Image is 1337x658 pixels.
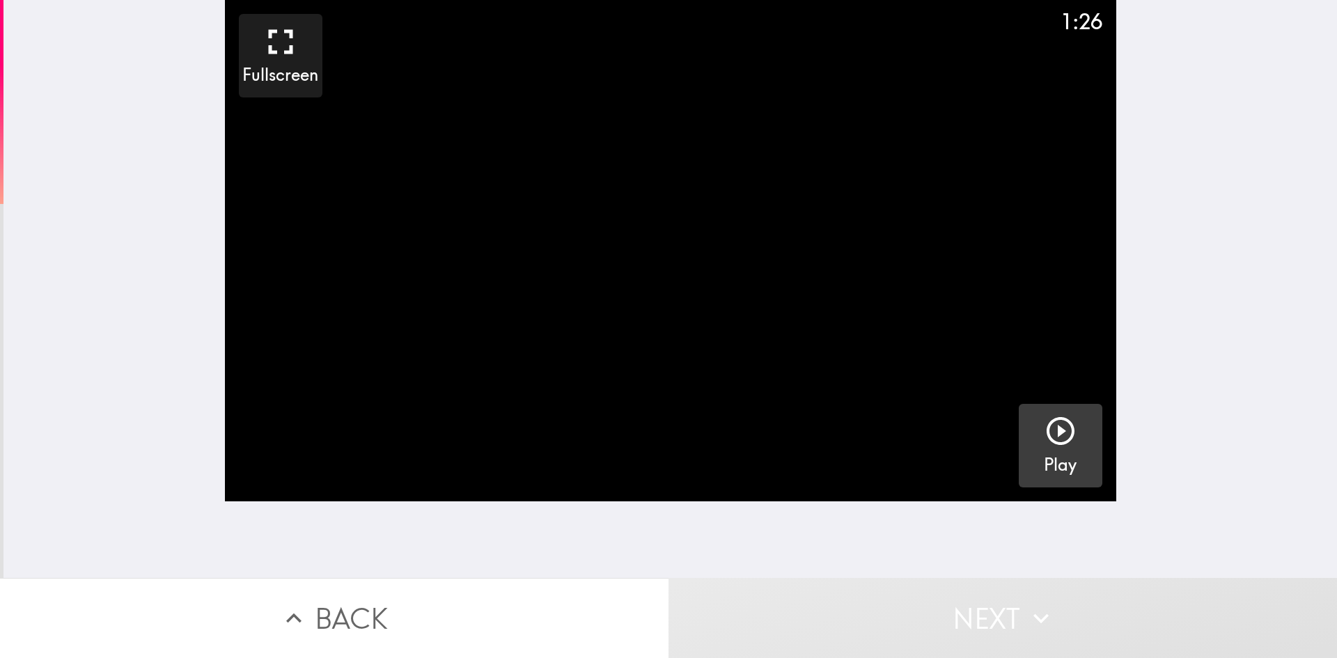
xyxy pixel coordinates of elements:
div: 1:26 [1061,7,1102,36]
button: Next [668,578,1337,658]
h5: Play [1044,453,1077,477]
h5: Fullscreen [242,63,318,87]
button: Fullscreen [239,14,322,97]
button: Play [1019,404,1102,487]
